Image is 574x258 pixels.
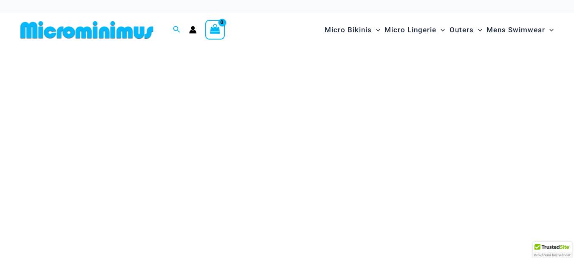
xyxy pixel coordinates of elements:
[321,16,557,44] nav: Site Navigation
[372,19,380,41] span: Menu Toggle
[474,19,482,41] span: Menu Toggle
[436,19,445,41] span: Menu Toggle
[486,19,545,41] span: Mens Swimwear
[545,19,554,41] span: Menu Toggle
[325,19,372,41] span: Micro Bikinis
[173,25,181,35] a: Search icon link
[189,26,197,34] a: Account icon link
[322,17,382,43] a: Micro BikinisMenu ToggleMenu Toggle
[484,17,556,43] a: Mens SwimwearMenu ToggleMenu Toggle
[17,20,157,40] img: MM SHOP LOGO FLAT
[205,20,225,40] a: View Shopping Cart, empty
[447,17,484,43] a: OutersMenu ToggleMenu Toggle
[382,17,447,43] a: Micro LingerieMenu ToggleMenu Toggle
[450,19,474,41] span: Outers
[533,242,572,258] div: TrustedSite Certified
[385,19,436,41] span: Micro Lingerie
